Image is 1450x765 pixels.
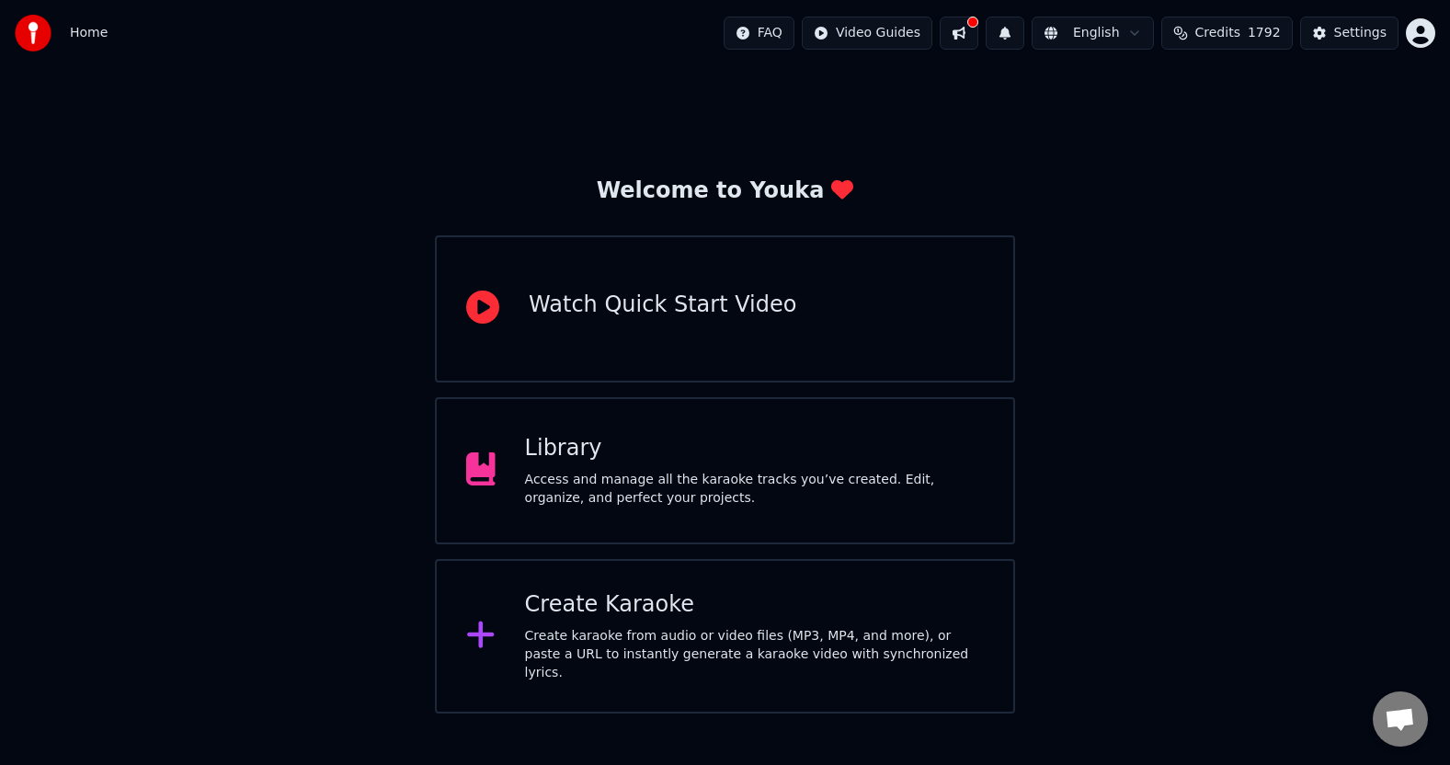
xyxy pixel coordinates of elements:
[15,15,51,51] img: youka
[1195,24,1240,42] span: Credits
[597,177,854,206] div: Welcome to Youka
[1248,24,1281,42] span: 1792
[525,434,984,463] div: Library
[802,17,932,50] button: Video Guides
[70,24,108,42] nav: breadcrumb
[1300,17,1399,50] button: Settings
[1373,691,1428,747] div: Open chat
[529,291,796,320] div: Watch Quick Start Video
[70,24,108,42] span: Home
[525,590,984,620] div: Create Karaoke
[1161,17,1293,50] button: Credits1792
[1334,24,1387,42] div: Settings
[724,17,794,50] button: FAQ
[525,627,984,682] div: Create karaoke from audio or video files (MP3, MP4, and more), or paste a URL to instantly genera...
[525,471,984,508] div: Access and manage all the karaoke tracks you’ve created. Edit, organize, and perfect your projects.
